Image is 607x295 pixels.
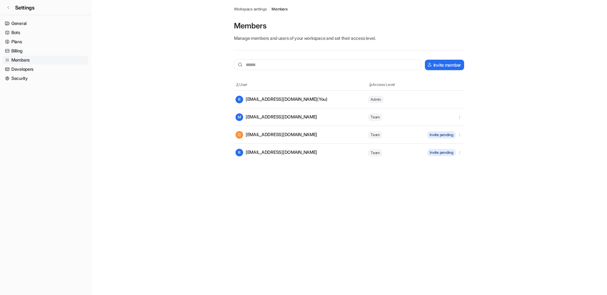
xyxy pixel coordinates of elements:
[368,149,382,156] span: Team
[3,28,88,37] a: Bots
[427,131,456,138] span: Invite pending
[236,96,328,103] div: [EMAIL_ADDRESS][DOMAIN_NAME] (You)
[236,149,243,156] span: R
[3,56,88,64] a: Members
[236,113,243,121] span: M
[368,114,382,121] span: Team
[234,21,464,31] p: Members
[427,149,456,156] span: Invite pending
[235,81,368,88] th: User
[234,35,464,41] p: Manage members and users of your workspace and set their access level.
[272,6,287,12] a: Members
[368,96,383,103] span: Admin
[368,83,372,87] img: Access Level
[3,19,88,28] a: General
[236,131,243,139] span: D
[3,74,88,83] a: Security
[3,65,88,74] a: Developers
[368,131,382,138] span: Team
[3,46,88,55] a: Billing
[236,96,243,103] span: R
[425,60,464,70] button: Invite member
[236,131,317,139] div: [EMAIL_ADDRESS][DOMAIN_NAME]
[234,6,267,12] a: Workspace settings
[236,83,239,87] img: User
[3,37,88,46] a: Plans
[269,6,270,12] span: /
[15,4,34,11] span: Settings
[368,81,425,88] th: Access Level
[236,113,317,121] div: [EMAIL_ADDRESS][DOMAIN_NAME]
[236,149,317,156] div: [EMAIL_ADDRESS][DOMAIN_NAME]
